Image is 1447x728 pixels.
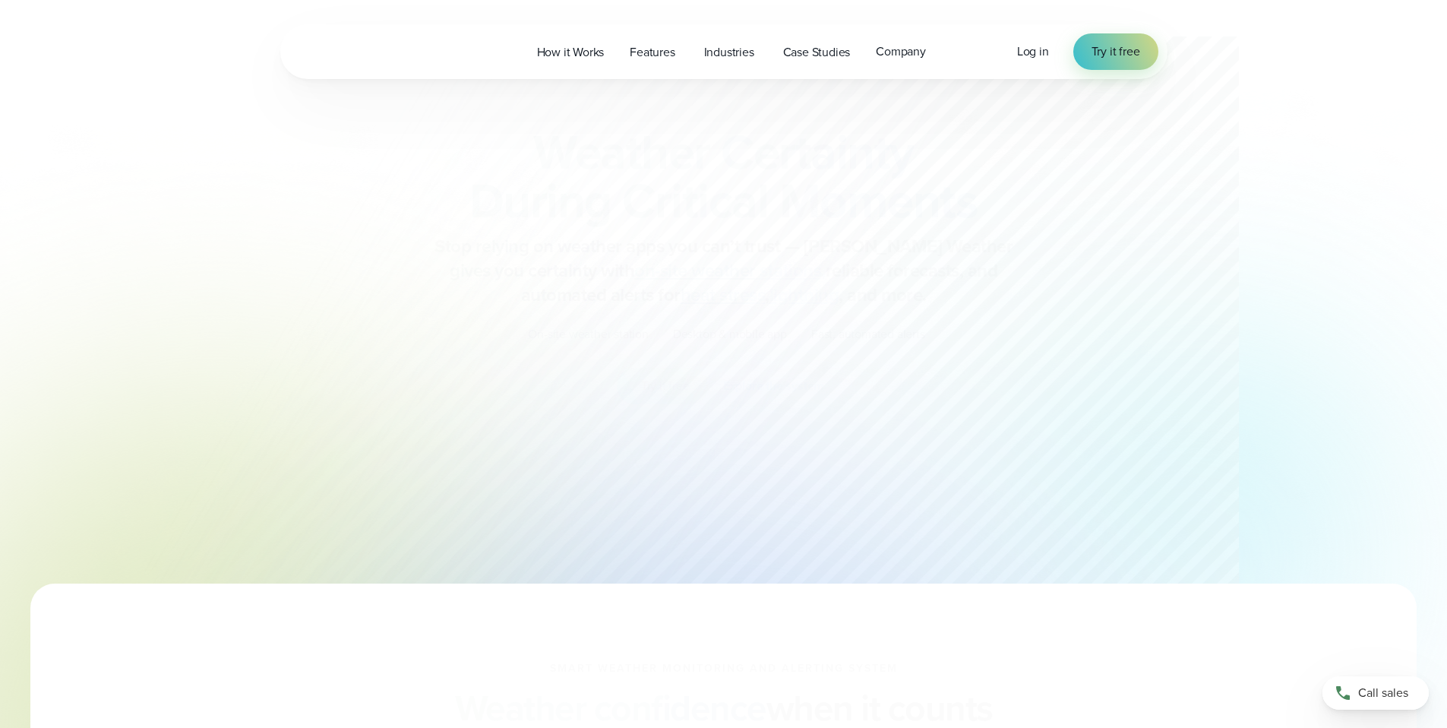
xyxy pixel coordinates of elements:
[1017,43,1049,60] span: Log in
[783,43,851,62] span: Case Studies
[1092,43,1140,61] span: Try it free
[630,43,675,62] span: Features
[704,43,754,62] span: Industries
[1322,676,1429,710] a: Call sales
[524,36,618,68] a: How it Works
[1358,684,1408,702] span: Call sales
[1073,33,1158,70] a: Try it free
[537,43,605,62] span: How it Works
[1017,43,1049,61] a: Log in
[770,36,864,68] a: Case Studies
[876,43,926,61] span: Company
